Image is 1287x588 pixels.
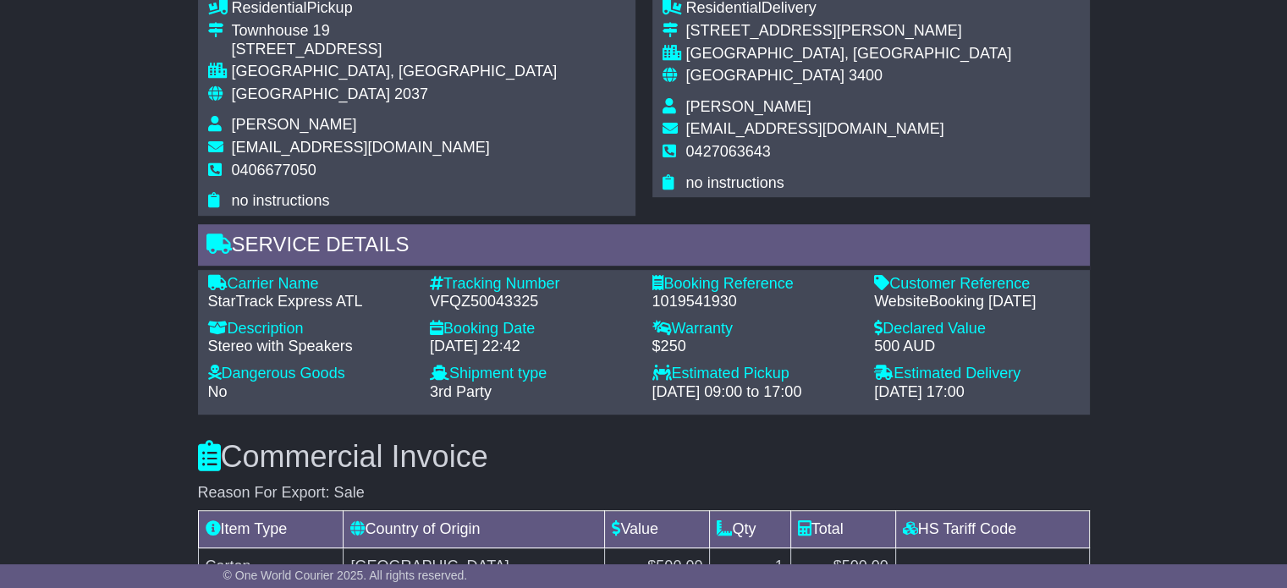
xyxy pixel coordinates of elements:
[232,41,558,59] div: [STREET_ADDRESS]
[344,511,605,548] td: Country of Origin
[232,22,558,41] div: Townhouse 19
[198,440,1090,474] h3: Commercial Invoice
[430,320,635,338] div: Booking Date
[652,275,858,294] div: Booking Reference
[874,320,1080,338] div: Declared Value
[686,67,844,84] span: [GEOGRAPHIC_DATA]
[652,365,858,383] div: Estimated Pickup
[710,548,790,585] td: 1
[430,383,492,400] span: 3rd Party
[686,174,784,191] span: no instructions
[686,98,811,115] span: [PERSON_NAME]
[652,383,858,402] div: [DATE] 09:00 to 17:00
[652,320,858,338] div: Warranty
[208,338,414,356] div: Stereo with Speakers
[686,143,771,160] span: 0427063643
[710,511,790,548] td: Qty
[605,548,710,585] td: $500.00
[790,548,895,585] td: $500.00
[208,320,414,338] div: Description
[208,275,414,294] div: Carrier Name
[874,293,1080,311] div: WebsiteBooking [DATE]
[430,293,635,311] div: VFQZ50043325
[198,484,1090,503] div: Reason For Export: Sale
[344,548,605,585] td: [GEOGRAPHIC_DATA]
[208,293,414,311] div: StarTrack Express ATL
[874,365,1080,383] div: Estimated Delivery
[849,67,883,84] span: 3400
[874,338,1080,356] div: 500 AUD
[208,365,414,383] div: Dangerous Goods
[895,511,1089,548] td: HS Tariff Code
[874,275,1080,294] div: Customer Reference
[394,85,428,102] span: 2037
[605,511,710,548] td: Value
[198,511,344,548] td: Item Type
[430,275,635,294] div: Tracking Number
[208,383,228,400] span: No
[232,63,558,81] div: [GEOGRAPHIC_DATA], [GEOGRAPHIC_DATA]
[232,139,490,156] span: [EMAIL_ADDRESS][DOMAIN_NAME]
[790,511,895,548] td: Total
[198,224,1090,270] div: Service Details
[652,293,858,311] div: 1019541930
[232,162,316,179] span: 0406677050
[232,85,390,102] span: [GEOGRAPHIC_DATA]
[232,116,357,133] span: [PERSON_NAME]
[198,548,344,585] td: Carton
[874,383,1080,402] div: [DATE] 17:00
[686,120,944,137] span: [EMAIL_ADDRESS][DOMAIN_NAME]
[686,45,1012,63] div: [GEOGRAPHIC_DATA], [GEOGRAPHIC_DATA]
[232,192,330,209] span: no instructions
[686,22,1012,41] div: [STREET_ADDRESS][PERSON_NAME]
[223,569,468,582] span: © One World Courier 2025. All rights reserved.
[430,365,635,383] div: Shipment type
[652,338,858,356] div: $250
[430,338,635,356] div: [DATE] 22:42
